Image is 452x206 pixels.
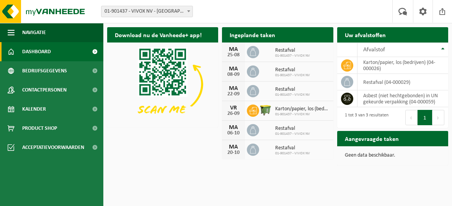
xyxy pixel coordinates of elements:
span: Restafval [275,67,310,73]
span: Contactpersonen [22,80,67,100]
span: Dashboard [22,42,51,61]
button: 1 [418,110,432,125]
span: 01-901437 - VIVOX NV [275,54,310,58]
div: 06-10 [226,131,241,136]
td: asbest (niet hechtgebonden) in UN gekeurde verpakking (04-000059) [357,90,448,107]
h2: Uw afvalstoffen [337,27,393,42]
div: 08-09 [226,72,241,77]
span: Restafval [275,47,310,54]
div: MA [226,66,241,72]
div: MA [226,85,241,92]
h2: Download nu de Vanheede+ app! [107,27,209,42]
div: 26-09 [226,111,241,116]
div: 25-08 [226,52,241,58]
h2: Aangevraagde taken [337,131,406,146]
div: MA [226,124,241,131]
span: 01-901437 - VIVOX NV [275,73,310,78]
span: Navigatie [22,23,46,42]
span: 01-901437 - VIVOX NV - HARELBEKE [101,6,193,17]
span: 01-901437 - VIVOX NV - HARELBEKE [101,6,193,17]
div: VR [226,105,241,111]
td: restafval (04-000029) [357,74,448,90]
span: Restafval [275,126,310,132]
span: Kalender [22,100,46,119]
div: 20-10 [226,150,241,155]
span: Restafval [275,87,310,93]
div: 1 tot 3 van 3 resultaten [341,109,388,126]
div: 22-09 [226,92,241,97]
td: karton/papier, los (bedrijven) (04-000026) [357,57,448,74]
div: MA [226,144,241,150]
span: Karton/papier, los (bedrijven) [275,106,329,112]
span: 01-901437 - VIVOX NV [275,151,310,156]
p: Geen data beschikbaar. [345,153,441,158]
span: 01-901437 - VIVOX NV [275,112,329,117]
img: Download de VHEPlus App [107,43,218,126]
span: 01-901437 - VIVOX NV [275,93,310,97]
button: Previous [405,110,418,125]
h2: Ingeplande taken [222,27,283,42]
span: Afvalstof [363,47,385,53]
span: Acceptatievoorwaarden [22,138,84,157]
img: WB-1100-HPE-GN-50 [259,103,272,116]
div: MA [226,46,241,52]
button: Next [432,110,444,125]
span: 01-901437 - VIVOX NV [275,132,310,136]
span: Restafval [275,145,310,151]
span: Product Shop [22,119,57,138]
span: Bedrijfsgegevens [22,61,67,80]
